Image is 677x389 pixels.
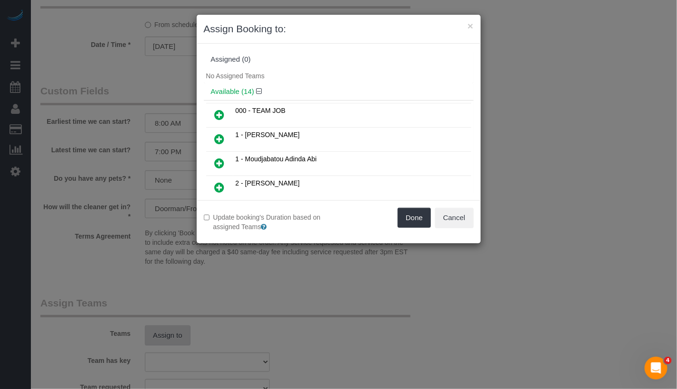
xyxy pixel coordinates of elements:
span: 1 - Moudjabatou Adinda Abi [236,155,317,163]
span: 2 - [PERSON_NAME] [236,179,300,187]
span: No Assigned Teams [206,72,265,80]
div: Assigned (0) [211,56,467,64]
span: 000 - TEAM JOB [236,107,286,114]
input: Update booking's Duration based on assigned Teams [204,214,210,221]
button: Cancel [435,208,474,228]
h4: Available (14) [211,88,467,96]
button: Done [398,208,431,228]
h3: Assign Booking to: [204,22,474,36]
button: × [467,21,473,31]
iframe: Intercom live chat [645,357,667,380]
label: Update booking's Duration based on assigned Teams [204,213,332,232]
span: 1 - [PERSON_NAME] [236,131,300,139]
span: 4 [664,357,672,364]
